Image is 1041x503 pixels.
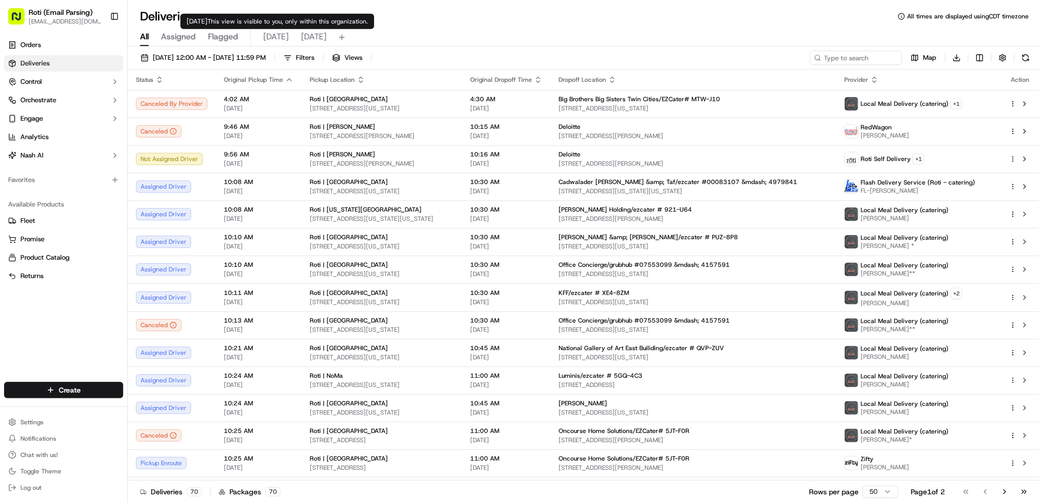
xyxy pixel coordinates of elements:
span: [STREET_ADDRESS][US_STATE] [559,298,828,306]
span: [PERSON_NAME] [861,380,949,388]
div: Past conversations [10,133,68,141]
span: [STREET_ADDRESS][US_STATE] [559,353,828,361]
span: [PERSON_NAME] [861,214,949,222]
button: Notifications [4,431,123,446]
span: 10:16 AM [470,150,542,158]
span: 10:08 AM [224,178,293,186]
span: [DATE] [224,326,293,334]
span: [STREET_ADDRESS][US_STATE] [310,242,454,250]
span: [STREET_ADDRESS][US_STATE] [310,104,454,112]
div: Canceled [136,319,181,331]
span: Cadwalader [PERSON_NAME] &amp; Taf/ezcater #00083107 &mdash; 4979841 [559,178,797,186]
span: 10:10 AM [224,261,293,269]
span: Toggle Theme [20,467,61,475]
span: [DATE] [224,104,293,112]
img: lmd_logo.png [845,374,858,387]
span: Create [59,385,81,395]
span: Deliveries [20,59,50,68]
span: Roti | [GEOGRAPHIC_DATA] [310,178,388,186]
button: Create [4,382,123,398]
span: KFF/ezcater # XE4-8ZM [559,289,629,297]
span: Local Meal Delivery (catering) [861,400,949,408]
span: Roti | [PERSON_NAME] [310,123,375,131]
button: Canceled [136,125,181,138]
span: Roti | [GEOGRAPHIC_DATA] [310,399,388,407]
span: [DATE] [470,298,542,306]
span: 10:30 AM [470,233,542,241]
span: Flagged [208,31,238,43]
div: Packages [219,487,281,497]
span: 10:10 AM [224,233,293,241]
span: 4:30 AM [470,95,542,103]
span: [DATE] [470,187,542,195]
button: +1 [951,98,962,109]
span: Roti | [PERSON_NAME] [310,150,375,158]
span: [STREET_ADDRESS][PERSON_NAME] [310,132,454,140]
div: Page 1 of 2 [911,487,945,497]
span: [STREET_ADDRESS][PERSON_NAME] [559,215,828,223]
span: Roti | [GEOGRAPHIC_DATA] [310,316,388,325]
span: 10:24 AM [224,399,293,407]
img: Masood Aslam [10,149,27,165]
button: [DATE] 12:00 AM - [DATE] 11:59 PM [136,51,270,65]
span: [PERSON_NAME] [861,131,909,140]
div: Deliveries [140,487,202,497]
img: lmd_logo.png [845,208,858,221]
span: Luminis/ezcater # 5GQ-4C3 [559,372,642,380]
a: Promise [8,235,119,244]
span: [DATE] [263,31,289,43]
span: [STREET_ADDRESS][US_STATE] [310,353,454,361]
div: Start new chat [46,98,168,108]
button: Settings [4,415,123,429]
button: Orchestrate [4,92,123,108]
a: Orders [4,37,123,53]
span: [DATE] [470,353,542,361]
span: [DATE] [470,132,542,140]
span: [DATE] [224,132,293,140]
span: 10:30 AM [470,289,542,297]
span: Roti | [GEOGRAPHIC_DATA] [310,233,388,241]
span: Notifications [20,435,56,443]
div: 70 [187,487,202,496]
span: [DATE] [224,215,293,223]
span: [STREET_ADDRESS][PERSON_NAME] [559,464,828,472]
span: Roti | [US_STATE][GEOGRAPHIC_DATA] [310,205,422,214]
button: Fleet [4,213,123,229]
span: Local Meal Delivery (catering) [861,289,949,298]
span: [STREET_ADDRESS][US_STATE] [559,242,828,250]
span: FL-[PERSON_NAME] [861,187,975,195]
span: [DATE] [224,298,293,306]
img: profile_roti_self_delivery.png [845,152,858,166]
span: Zifty [861,455,873,463]
button: Nash AI [4,147,123,164]
button: Product Catalog [4,249,123,266]
input: Got a question? Start typing here... [27,66,184,77]
span: RedWagon [861,123,892,131]
span: Office Concierge/grubhub #07553099 &mdash; 4157591 [559,261,730,269]
span: [PERSON_NAME]** [861,325,949,333]
p: Rows per page [809,487,859,497]
span: 10:45 AM [470,399,542,407]
span: Deloitte [559,123,581,131]
span: [PERSON_NAME] [559,399,607,407]
a: Powered byPylon [72,225,124,234]
button: Engage [4,110,123,127]
span: Local Meal Delivery (catering) [861,317,949,325]
button: Toggle Theme [4,464,123,478]
span: [DATE] [470,464,542,472]
span: [DATE] [224,270,293,278]
a: Returns [8,271,119,281]
div: Canceled [136,429,181,442]
span: Local Meal Delivery (catering) [861,206,949,214]
a: 📗Knowledge Base [6,197,82,215]
span: Assigned [161,31,196,43]
div: Action [1009,76,1031,84]
span: [STREET_ADDRESS] [310,436,454,444]
span: [STREET_ADDRESS] [559,381,828,389]
span: Returns [20,271,43,281]
span: Fleet [20,216,35,225]
div: 📗 [10,202,18,210]
span: [EMAIL_ADDRESS][DOMAIN_NAME] [29,17,102,26]
span: [DATE] [470,104,542,112]
span: [STREET_ADDRESS][US_STATE][US_STATE] [559,187,828,195]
